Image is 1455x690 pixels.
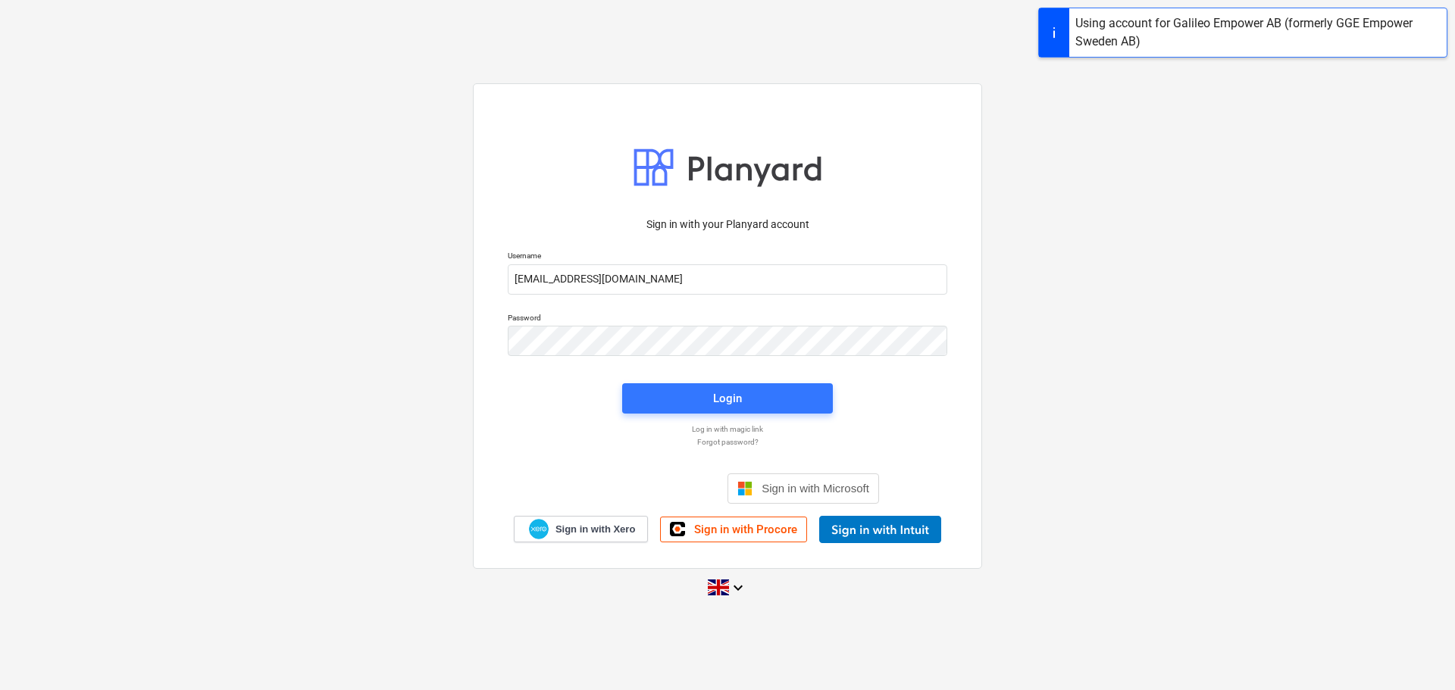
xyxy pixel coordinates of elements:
[694,523,797,536] span: Sign in with Procore
[762,482,869,495] span: Sign in with Microsoft
[622,383,833,414] button: Login
[568,472,723,505] iframe: Sign in with Google Button
[737,481,753,496] img: Microsoft logo
[729,579,747,597] i: keyboard_arrow_down
[555,523,635,536] span: Sign in with Xero
[514,516,649,542] a: Sign in with Xero
[508,217,947,233] p: Sign in with your Planyard account
[500,424,955,434] a: Log in with magic link
[529,519,549,539] img: Xero logo
[508,313,947,326] p: Password
[500,437,955,447] a: Forgot password?
[713,389,742,408] div: Login
[508,251,947,264] p: Username
[1075,14,1441,51] div: Using account for Galileo Empower AB (formerly GGE Empower Sweden AB)
[508,264,947,295] input: Username
[660,517,807,542] a: Sign in with Procore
